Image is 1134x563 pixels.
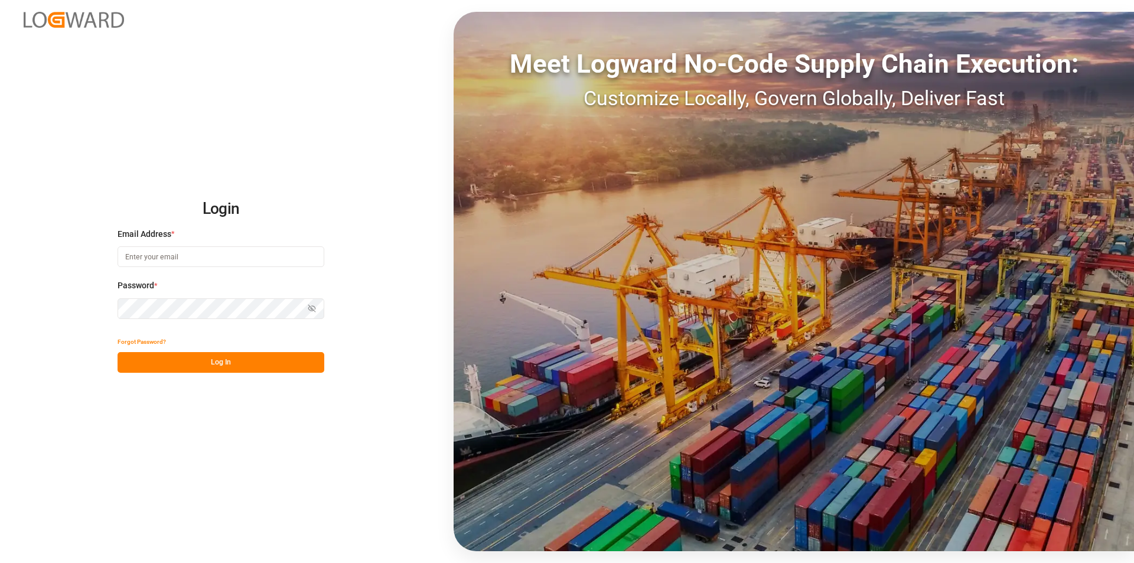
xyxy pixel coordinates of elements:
[454,83,1134,113] div: Customize Locally, Govern Globally, Deliver Fast
[118,352,324,373] button: Log In
[118,228,171,240] span: Email Address
[118,246,324,267] input: Enter your email
[24,12,124,28] img: Logward_new_orange.png
[118,190,324,228] h2: Login
[118,331,166,352] button: Forgot Password?
[454,44,1134,83] div: Meet Logward No-Code Supply Chain Execution:
[118,279,154,292] span: Password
